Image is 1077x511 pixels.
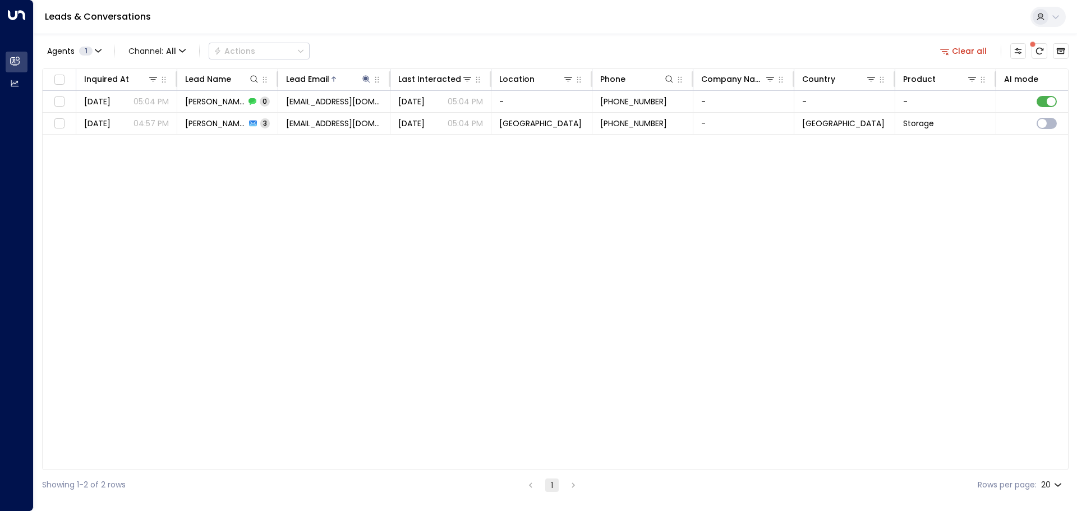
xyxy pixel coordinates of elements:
button: Customize [1010,43,1026,59]
button: Archived Leads [1053,43,1069,59]
p: 05:04 PM [448,96,483,107]
span: Agents [47,47,75,55]
span: csawyer@aol.com [286,118,382,129]
div: Product [903,72,936,86]
div: Last Interacted [398,72,461,86]
td: - [794,91,895,112]
td: - [693,91,794,112]
div: Last Interacted [398,72,473,86]
nav: pagination navigation [523,478,581,492]
div: Location [499,72,535,86]
button: Channel:All [124,43,190,59]
div: Lead Name [185,72,260,86]
button: Agents1 [42,43,105,59]
a: Leads & Conversations [45,10,151,23]
span: United Kingdom [802,118,885,129]
p: 04:57 PM [134,118,169,129]
div: Phone [600,72,625,86]
div: Button group with a nested menu [209,43,310,59]
div: Location [499,72,574,86]
span: Toggle select all [52,73,66,87]
span: Aug 04, 2025 [84,118,111,129]
span: Storage [903,118,934,129]
div: Company Name [701,72,776,86]
span: csawyer@aol.com [286,96,382,107]
button: Actions [209,43,310,59]
span: There are new threads available. Refresh the grid to view the latest updates. [1032,43,1047,59]
span: Toggle select row [52,117,66,131]
div: Country [802,72,877,86]
td: - [491,91,592,112]
span: +4412194675849 [600,118,667,129]
div: Showing 1-2 of 2 rows [42,479,126,491]
div: AI mode [1004,72,1038,86]
label: Rows per page: [978,479,1037,491]
button: page 1 [545,478,559,492]
div: Inquired At [84,72,159,86]
span: 1 [79,47,93,56]
div: Lead Name [185,72,231,86]
div: Lead Email [286,72,372,86]
div: Lead Email [286,72,329,86]
span: +4412194675849 [600,96,667,107]
div: Country [802,72,835,86]
span: Craig Sawyer [185,118,246,129]
span: Aug 08, 2025 [398,118,425,129]
span: Channel: [124,43,190,59]
p: 05:04 PM [448,118,483,129]
span: All [166,47,176,56]
div: Product [903,72,978,86]
span: Aug 06, 2025 [84,96,111,107]
span: Craig Sawyer [185,96,245,107]
div: Company Name [701,72,765,86]
div: Actions [214,46,255,56]
span: 3 [260,118,270,128]
span: Space Station Stirchley [499,118,582,129]
td: - [693,113,794,134]
button: Clear all [936,43,992,59]
div: Inquired At [84,72,129,86]
div: 20 [1041,477,1064,493]
span: Toggle select row [52,95,66,109]
span: Yesterday [398,96,425,107]
div: Phone [600,72,675,86]
span: 0 [260,96,270,106]
td: - [895,91,996,112]
p: 05:04 PM [134,96,169,107]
